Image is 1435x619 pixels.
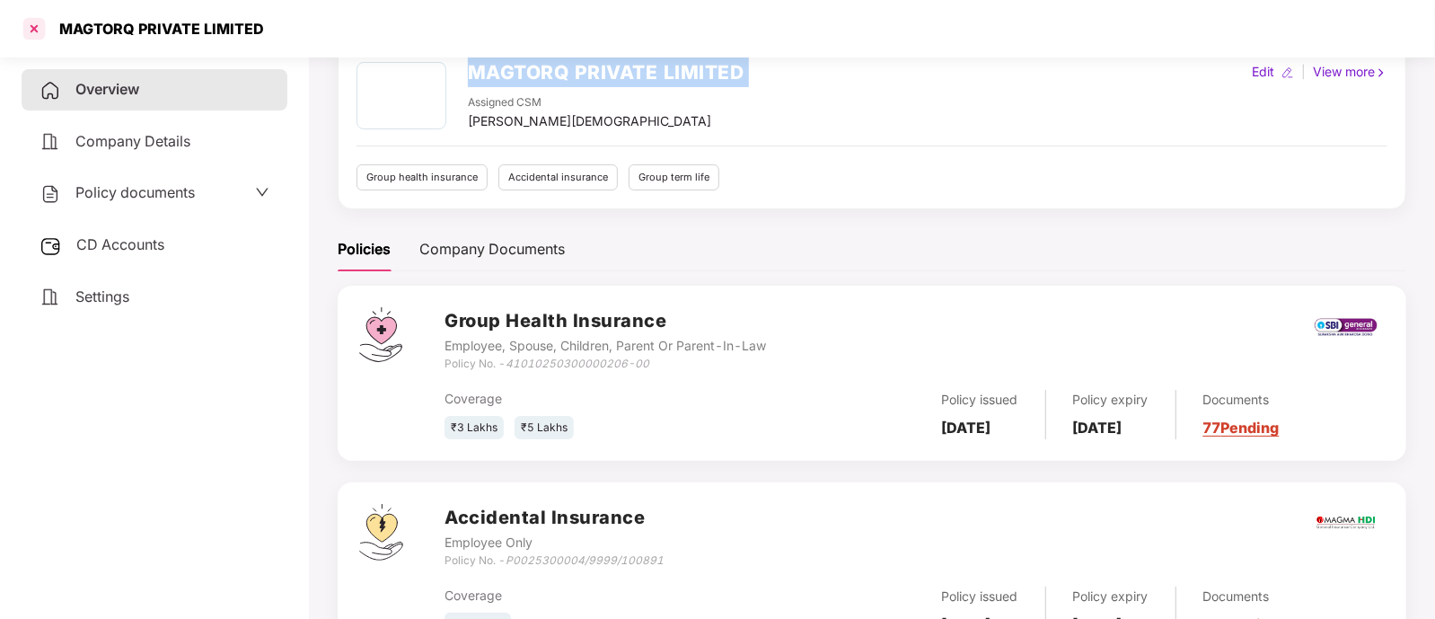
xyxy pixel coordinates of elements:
h3: Accidental Insurance [445,504,664,532]
div: ₹5 Lakhs [515,416,574,440]
div: Group health insurance [357,164,488,190]
div: Policy expiry [1073,390,1149,410]
img: svg+xml;base64,PHN2ZyB4bWxucz0iaHR0cDovL3d3dy53My5vcmcvMjAwMC9zdmciIHdpZHRoPSI0OS4zMjEiIGhlaWdodD... [359,504,403,561]
div: Coverage [445,586,758,606]
div: Policy expiry [1073,587,1149,606]
span: Overview [75,80,139,98]
div: Coverage [445,389,758,409]
div: Policy No. - [445,356,766,373]
div: Policy issued [942,390,1018,410]
div: Edit [1248,62,1278,82]
i: 41010250300000206-00 [506,357,649,370]
div: | [1298,62,1309,82]
h3: Group Health Insurance [445,307,766,335]
img: svg+xml;base64,PHN2ZyB4bWxucz0iaHR0cDovL3d3dy53My5vcmcvMjAwMC9zdmciIHdpZHRoPSI0Ny43MTQiIGhlaWdodD... [359,307,402,362]
img: svg+xml;base64,PHN2ZyB4bWxucz0iaHR0cDovL3d3dy53My5vcmcvMjAwMC9zdmciIHdpZHRoPSIyNCIgaGVpZ2h0PSIyNC... [40,80,61,102]
span: Company Details [75,132,190,150]
div: Documents [1203,390,1280,410]
div: MAGTORQ PRIVATE LIMITED [48,20,264,38]
div: ₹3 Lakhs [445,416,504,440]
span: down [255,185,269,199]
span: Settings [75,287,129,305]
img: svg+xml;base64,PHN2ZyB3aWR0aD0iMjUiIGhlaWdodD0iMjQiIHZpZXdCb3g9IjAgMCAyNSAyNCIgZmlsbD0ibm9uZSIgeG... [40,235,62,257]
img: sbi.png [1314,314,1378,339]
div: Documents [1203,587,1280,606]
img: svg+xml;base64,PHN2ZyB4bWxucz0iaHR0cDovL3d3dy53My5vcmcvMjAwMC9zdmciIHdpZHRoPSIyNCIgaGVpZ2h0PSIyNC... [40,287,61,308]
div: Employee, Spouse, Children, Parent Or Parent-In-Law [445,336,766,356]
i: P0025300004/9999/100891 [506,553,664,567]
img: svg+xml;base64,PHN2ZyB4bWxucz0iaHR0cDovL3d3dy53My5vcmcvMjAwMC9zdmciIHdpZHRoPSIyNCIgaGVpZ2h0PSIyNC... [40,131,61,153]
span: Policy documents [75,183,195,201]
a: 77 Pending [1203,419,1280,437]
img: svg+xml;base64,PHN2ZyB4bWxucz0iaHR0cDovL3d3dy53My5vcmcvMjAwMC9zdmciIHdpZHRoPSIyNCIgaGVpZ2h0PSIyNC... [40,183,61,205]
h2: MAGTORQ PRIVATE LIMITED [468,57,744,87]
div: Accidental insurance [498,164,618,190]
b: [DATE] [942,419,991,437]
img: magma.png [1315,491,1378,554]
div: Policy issued [942,587,1018,606]
div: Assigned CSM [468,94,711,111]
div: Employee Only [445,533,664,553]
img: rightIcon [1375,66,1387,79]
div: Group term life [629,164,719,190]
div: [PERSON_NAME][DEMOGRAPHIC_DATA] [468,111,711,131]
img: editIcon [1281,66,1294,79]
div: View more [1309,62,1391,82]
span: CD Accounts [76,235,164,253]
div: Company Documents [419,238,565,261]
div: Policy No. - [445,553,664,570]
b: [DATE] [1073,419,1122,437]
div: Policies [338,238,391,261]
